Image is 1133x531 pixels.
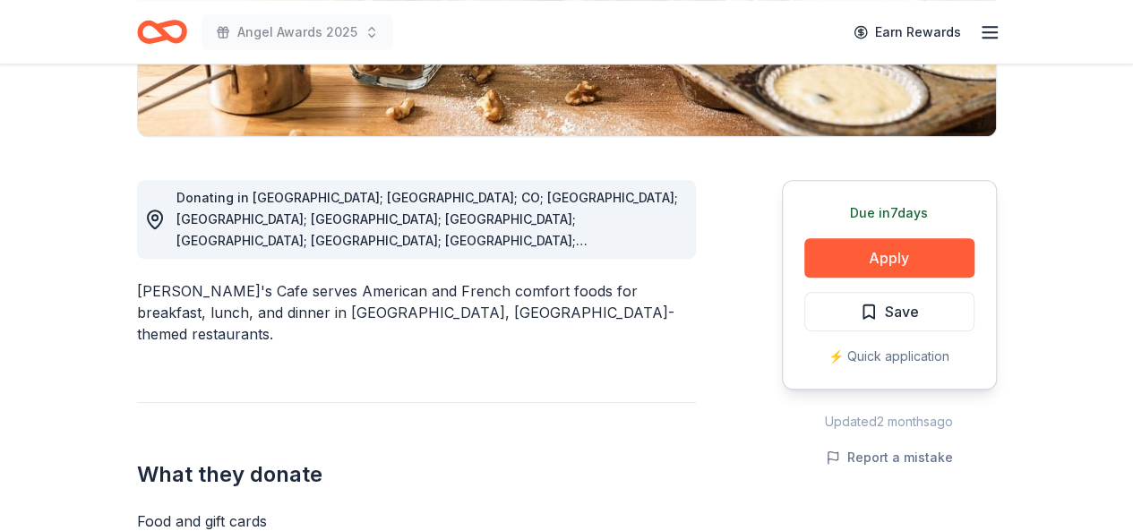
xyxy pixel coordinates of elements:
[782,411,997,433] div: Updated 2 months ago
[804,292,974,331] button: Save
[804,346,974,367] div: ⚡️ Quick application
[202,14,393,50] button: Angel Awards 2025
[826,447,953,468] button: Report a mistake
[885,300,919,323] span: Save
[804,202,974,224] div: Due in 7 days
[137,11,187,53] a: Home
[137,460,696,489] h2: What they donate
[843,16,972,48] a: Earn Rewards
[804,238,974,278] button: Apply
[137,280,696,345] div: [PERSON_NAME]'s Cafe serves American and French comfort foods for breakfast, lunch, and dinner in...
[237,21,357,43] span: Angel Awards 2025
[176,190,678,270] span: Donating in [GEOGRAPHIC_DATA]; [GEOGRAPHIC_DATA]; CO; [GEOGRAPHIC_DATA]; [GEOGRAPHIC_DATA]; [GEOG...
